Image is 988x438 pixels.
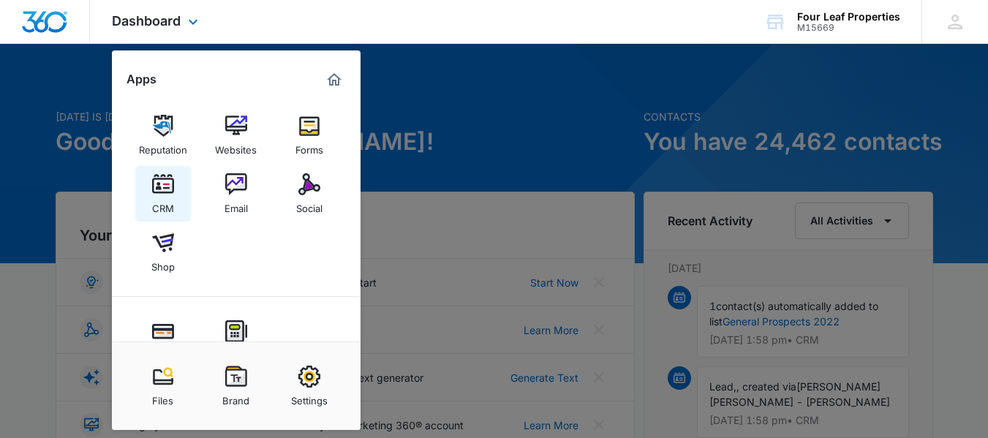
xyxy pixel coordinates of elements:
[282,358,337,414] a: Settings
[797,23,900,33] div: account id
[208,107,264,163] a: Websites
[323,68,346,91] a: Marketing 360® Dashboard
[282,166,337,222] a: Social
[151,254,175,273] div: Shop
[127,72,157,86] h2: Apps
[295,137,323,156] div: Forms
[152,195,174,214] div: CRM
[139,137,187,156] div: Reputation
[215,137,257,156] div: Websites
[112,13,181,29] span: Dashboard
[797,11,900,23] div: account name
[208,166,264,222] a: Email
[135,107,191,163] a: Reputation
[208,313,264,369] a: POS
[135,313,191,369] a: Payments
[152,388,173,407] div: Files
[225,195,248,214] div: Email
[208,358,264,414] a: Brand
[296,195,323,214] div: Social
[282,107,337,163] a: Forms
[291,388,328,407] div: Settings
[135,358,191,414] a: Files
[135,224,191,280] a: Shop
[222,388,249,407] div: Brand
[135,166,191,222] a: CRM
